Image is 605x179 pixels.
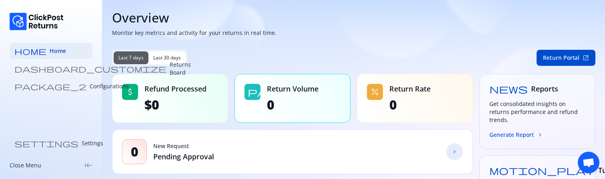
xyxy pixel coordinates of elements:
button: Generate Reportchevron_forward [489,130,543,139]
span: Refund Processed [144,84,206,94]
span: settings [14,139,78,147]
div: Open chat [578,152,599,173]
a: settings Settings [10,135,92,151]
span: Return Rate [389,84,431,94]
span: news [489,84,528,94]
span: 0 [389,97,431,113]
a: package_2 Configurations [10,78,92,94]
p: Monitor key metrics and activity for your returns in real time. [112,29,595,37]
span: home [14,47,46,55]
p: Close Menu [10,161,41,169]
span: package_2 [14,82,86,90]
span: Home [50,47,66,55]
span: Last 7 days [118,55,144,61]
p: Configurations [90,82,129,90]
a: chevron_forward [446,143,463,160]
span: package_2 [248,87,334,97]
p: New Request [153,142,214,150]
a: home Home [10,43,92,59]
span: motion_play [489,165,595,175]
span: Return Volume [267,84,319,94]
span: chevron_forward [537,132,543,138]
img: Logo [10,13,64,30]
span: keyboard_tab_rtl [84,161,92,169]
p: Pending Approval [153,152,214,161]
h1: Overview [112,10,595,26]
h3: Get consolidated insights on returns performance and refund trends. [489,100,585,124]
span: percent [370,87,380,97]
span: Reports [531,84,558,94]
span: 0 [131,144,138,160]
p: Returns Board [170,61,191,77]
button: Return Portalopen_in_new [537,50,595,66]
div: Close Menukeyboard_tab_rtl [10,161,92,169]
span: Last 30 days [153,55,181,61]
a: dashboard_customize Returns Board [10,61,92,77]
span: open_in_new [583,55,589,61]
span: 0 [267,97,319,113]
p: Settings [82,139,103,147]
span: dashboard_customize [14,65,166,73]
span: attach_money [125,87,135,97]
span: $0 [144,97,206,113]
button: Last 7 days [114,51,148,64]
span: chevron_forward [451,148,458,155]
button: Last 30 days [148,51,186,64]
